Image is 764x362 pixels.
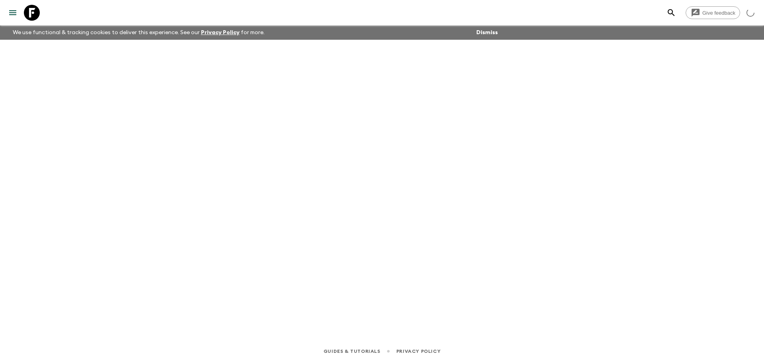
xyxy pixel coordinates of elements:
[474,27,500,38] button: Dismiss
[663,5,679,21] button: search adventures
[698,10,740,16] span: Give feedback
[10,25,268,40] p: We use functional & tracking cookies to deliver this experience. See our for more.
[201,30,240,35] a: Privacy Policy
[5,5,21,21] button: menu
[396,347,440,356] a: Privacy Policy
[686,6,740,19] a: Give feedback
[324,347,380,356] a: Guides & Tutorials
